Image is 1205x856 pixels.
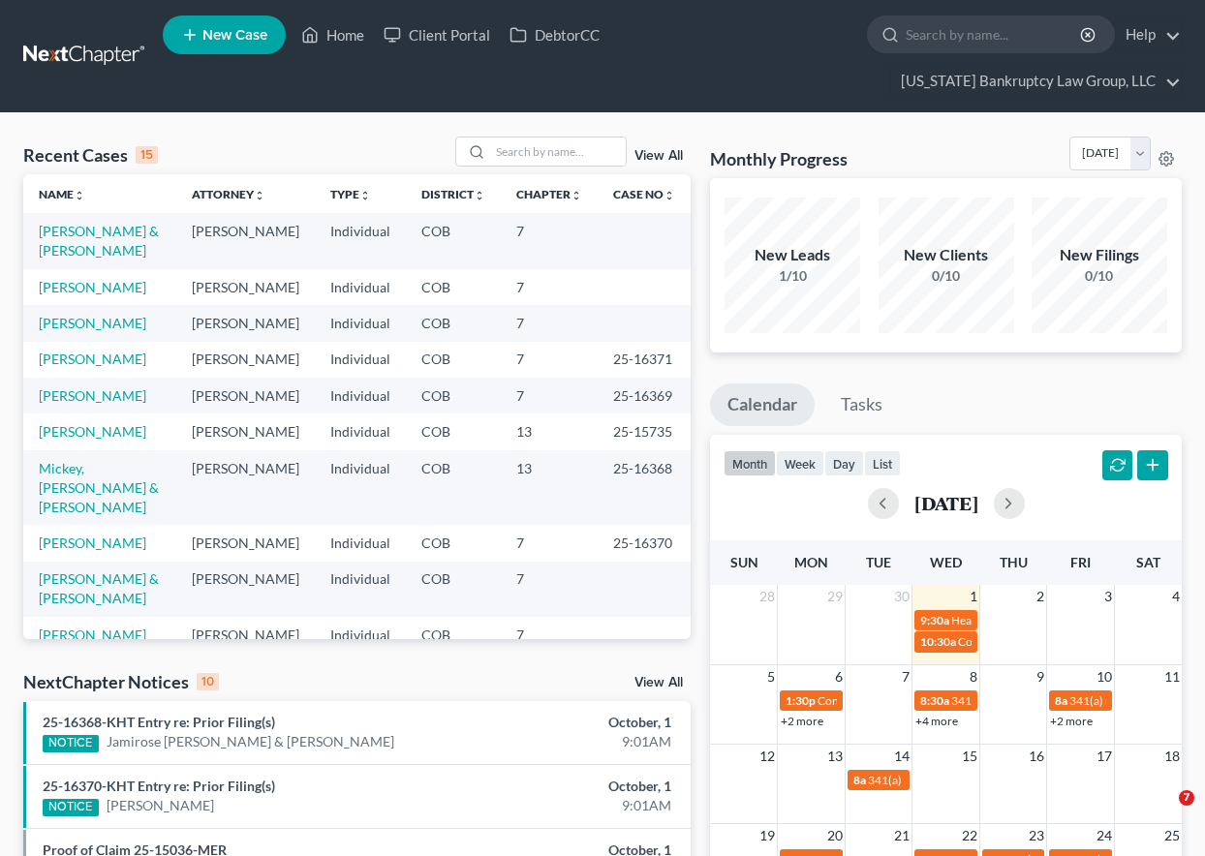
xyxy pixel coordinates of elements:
span: 16 [1027,745,1046,768]
div: 1/10 [725,266,860,286]
i: unfold_more [571,190,582,201]
td: 7 [501,213,598,268]
span: 19 [757,824,777,847]
span: New Case [202,28,267,43]
span: 8:30a [920,693,949,708]
i: unfold_more [664,190,675,201]
a: [PERSON_NAME] & [PERSON_NAME] [39,570,159,606]
span: 12 [757,745,777,768]
a: 25-16368-KHT Entry re: Prior Filing(s) [43,714,275,730]
td: 7 [501,617,598,653]
a: [PERSON_NAME] [39,627,146,643]
a: +2 more [1050,714,1093,728]
span: 15 [960,745,979,768]
a: Case Nounfold_more [613,187,675,201]
span: Wed [930,554,962,570]
span: Fri [1070,554,1091,570]
td: 25-16370 [598,525,691,561]
i: unfold_more [359,190,371,201]
td: [PERSON_NAME] [176,525,315,561]
a: [PERSON_NAME] [39,387,146,404]
td: Individual [315,378,406,413]
td: [PERSON_NAME] [176,378,315,413]
div: 10 [197,673,219,690]
td: COB [406,413,501,449]
span: 24 [1095,824,1114,847]
a: Calendar [710,383,815,426]
span: 22 [960,824,979,847]
td: 25-16368 [598,450,691,525]
a: Chapterunfold_more [516,187,582,201]
td: COB [406,562,501,617]
a: View All [634,149,683,163]
td: 25-16369 [598,378,691,413]
td: 7 [501,525,598,561]
button: month [724,450,776,476]
span: 30 [892,585,911,608]
button: list [864,450,901,476]
td: Individual [315,213,406,268]
span: 8 [968,665,979,688]
a: Districtunfold_more [421,187,485,201]
div: 15 [136,146,158,164]
input: Search by name... [490,138,626,166]
a: Attorneyunfold_more [192,187,265,201]
a: [PERSON_NAME] [39,351,146,367]
a: 25-16370-KHT Entry re: Prior Filing(s) [43,778,275,794]
span: Thu [1000,554,1028,570]
td: Individual [315,525,406,561]
span: 8a [1055,693,1067,708]
a: [PERSON_NAME] [39,279,146,295]
a: Jamirose [PERSON_NAME] & [PERSON_NAME] [107,732,394,751]
div: Recent Cases [23,143,158,167]
span: Confirmation hearing for [PERSON_NAME] [958,634,1178,649]
span: 9 [1035,665,1046,688]
span: 2 [1035,585,1046,608]
td: 13 [501,450,598,525]
span: 5 [765,665,777,688]
span: 1:30p [786,693,816,708]
span: 341(a) meeting for [PERSON_NAME] [868,773,1055,787]
a: Home [292,17,374,52]
div: 9:01AM [475,732,671,751]
td: COB [406,450,501,525]
span: 23 [1027,824,1046,847]
button: week [776,450,824,476]
td: COB [406,305,501,341]
h2: [DATE] [914,493,978,513]
td: Individual [315,617,406,653]
a: [PERSON_NAME] [107,796,214,815]
span: 20 [825,824,845,847]
span: 10 [1095,665,1114,688]
span: 17 [1095,745,1114,768]
td: 25-16371 [598,342,691,378]
a: [PERSON_NAME] & [PERSON_NAME] [39,223,159,259]
a: Typeunfold_more [330,187,371,201]
div: New Filings [1032,244,1167,266]
td: 7 [501,378,598,413]
a: Nameunfold_more [39,187,85,201]
span: Sat [1136,554,1160,570]
div: New Clients [879,244,1014,266]
td: 7 [501,269,598,305]
iframe: Intercom live chat [1139,790,1186,837]
span: Confirmation Hearing for [PERSON_NAME] [818,693,1039,708]
td: Individual [315,342,406,378]
td: COB [406,378,501,413]
span: Hearing for [PERSON_NAME] [951,613,1102,627]
div: 0/10 [879,266,1014,286]
i: unfold_more [254,190,265,201]
td: [PERSON_NAME] [176,213,315,268]
div: 0/10 [1032,266,1167,286]
a: [PERSON_NAME] [39,535,146,551]
div: October, 1 [475,777,671,796]
span: 11 [1162,665,1182,688]
span: 29 [825,585,845,608]
td: COB [406,342,501,378]
a: [PERSON_NAME] [39,423,146,440]
span: 1 [968,585,979,608]
td: COB [406,617,501,653]
div: 9:01AM [475,796,671,815]
span: Sun [730,554,758,570]
span: 8a [853,773,866,787]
